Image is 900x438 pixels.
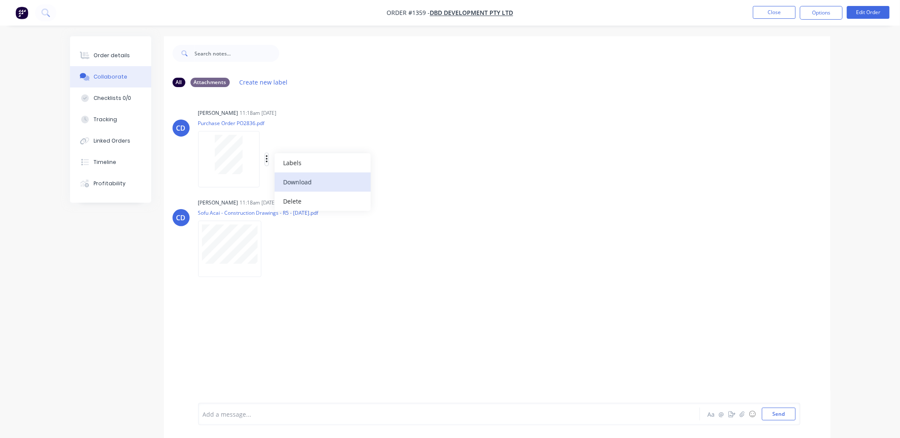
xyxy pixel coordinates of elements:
[70,109,151,130] button: Tracking
[94,137,130,145] div: Linked Orders
[240,109,277,117] div: 11:18am [DATE]
[94,52,130,59] div: Order details
[717,409,727,419] button: @
[275,153,371,172] button: Labels
[94,180,126,187] div: Profitability
[198,209,319,216] p: Sofu Acai - Construction Drawings - R5 - [DATE].pdf
[753,6,796,19] button: Close
[94,116,117,123] div: Tracking
[240,199,277,207] div: 11:18am [DATE]
[15,6,28,19] img: Factory
[176,213,186,223] div: CD
[191,78,230,87] div: Attachments
[94,73,127,81] div: Collaborate
[70,45,151,66] button: Order details
[707,409,717,419] button: Aa
[275,172,371,192] button: Download
[195,45,279,62] input: Search notes...
[173,78,185,87] div: All
[198,199,238,207] div: [PERSON_NAME]
[94,158,116,166] div: Timeline
[847,6,890,19] button: Edit Order
[70,66,151,88] button: Collaborate
[70,88,151,109] button: Checklists 0/0
[387,9,430,17] span: Order #1359 -
[198,120,355,127] p: Purchase Order PO2836.pdf
[176,123,186,133] div: CD
[762,408,796,420] button: Send
[70,152,151,173] button: Timeline
[198,109,238,117] div: [PERSON_NAME]
[430,9,513,17] a: DBD Development Pty Ltd
[70,173,151,194] button: Profitability
[70,130,151,152] button: Linked Orders
[94,94,131,102] div: Checklists 0/0
[800,6,843,20] button: Options
[275,192,371,211] button: Delete
[748,409,758,419] button: ☺
[235,76,292,88] button: Create new label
